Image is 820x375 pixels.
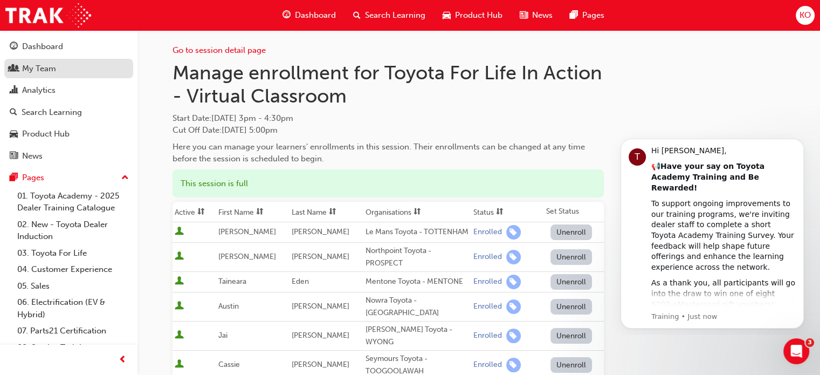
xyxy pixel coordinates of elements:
[185,17,205,37] div: Close
[48,193,64,204] div: Trak
[216,202,290,222] th: Toggle SortBy
[4,168,133,188] button: Pages
[473,331,502,341] div: Enrolled
[175,330,184,341] span: User is active
[156,17,178,39] div: Profile image for Trak
[292,252,349,261] span: [PERSON_NAME]
[292,360,349,369] span: [PERSON_NAME]
[5,3,91,28] img: Trak
[561,4,613,26] a: pages-iconPages
[550,299,592,315] button: Unenroll
[4,103,133,122] a: Search Learning
[22,176,44,198] div: Profile image for Trak
[10,108,17,118] span: search-icon
[256,208,264,217] span: sorting-icon
[550,224,592,240] button: Unenroll
[805,338,814,347] span: 3
[173,45,266,55] a: Go to session detail page
[353,9,361,22] span: search-icon
[473,360,502,370] div: Enrolled
[22,128,70,140] div: Product Hub
[173,169,604,198] div: This session is full
[366,226,469,238] div: Le Mans Toyota - TOTTENHAM
[175,251,184,262] span: User is active
[10,152,18,161] span: news-icon
[13,339,133,356] a: 08. Service Training
[24,303,48,310] span: Home
[582,9,604,22] span: Pages
[292,302,349,311] span: [PERSON_NAME]
[218,302,239,311] span: Austin
[22,77,194,113] p: Hi [PERSON_NAME] 👋
[471,202,544,222] th: Toggle SortBy
[119,353,127,367] span: prev-icon
[173,112,604,125] span: Start Date :
[175,276,184,287] span: User is active
[506,225,521,240] span: learningRecordVerb_ENROLL-icon
[13,188,133,216] a: 01. Toyota Academy - 2025 Dealer Training Catalogue
[48,246,181,257] div: Manage Attendance
[570,9,578,22] span: pages-icon
[363,202,471,222] th: Toggle SortBy
[520,9,528,22] span: news-icon
[48,257,181,268] div: #5312 • Waiting on you
[10,173,18,183] span: pages-icon
[13,245,133,262] a: 03. Toyota For Life
[473,227,502,237] div: Enrolled
[175,227,184,237] span: User is active
[173,141,604,165] div: Here you can manage your learners' enrollments in this session. Their enrollments can be changed ...
[13,323,133,339] a: 07. Parts21 Certification
[66,193,96,204] div: • [DATE]
[22,228,194,241] div: Recent ticket
[329,208,336,217] span: sorting-icon
[455,9,502,22] span: Product Hub
[211,113,293,123] span: [DATE] 3pm - 4:30pm
[175,359,184,370] span: User is active
[22,172,44,184] div: Pages
[544,202,604,222] th: Set Status
[89,303,127,310] span: Messages
[550,249,592,265] button: Unenroll
[4,80,133,100] a: Analytics
[10,64,18,74] span: people-icon
[22,21,75,38] img: logo
[10,42,18,52] span: guage-icon
[532,9,553,22] span: News
[22,84,56,97] div: Analytics
[290,202,363,222] th: Toggle SortBy
[22,113,194,132] p: How can we help?
[800,9,811,22] span: KO
[274,4,344,26] a: guage-iconDashboard
[550,357,592,373] button: Unenroll
[13,216,133,245] a: 02. New - Toyota Dealer Induction
[11,161,204,213] div: Profile image for TrakManage AttendanceWe need more informationTrak•[DATE]
[13,278,133,295] a: 05. Sales
[366,324,469,348] div: [PERSON_NAME] Toyota - WYONG
[167,303,193,310] span: Tickets
[473,277,502,287] div: Enrolled
[506,358,521,372] span: learningRecordVerb_ENROLL-icon
[10,86,18,96] span: chart-icon
[366,276,469,288] div: Mentone Toyota - MENTONE
[292,331,349,340] span: [PERSON_NAME]
[365,9,425,22] span: Search Learning
[783,338,809,364] iframe: Intercom live chat
[473,252,502,262] div: Enrolled
[496,208,504,217] span: sorting-icon
[144,276,216,319] button: Tickets
[173,125,278,135] span: Cut Off Date : [DATE] 5:00pm
[13,261,133,278] a: 04. Customer Experience
[218,331,228,340] span: Jai
[218,227,276,236] span: [PERSON_NAME]
[173,202,216,222] th: Toggle SortBy
[434,4,511,26] a: car-iconProduct Hub
[4,37,133,57] a: Dashboard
